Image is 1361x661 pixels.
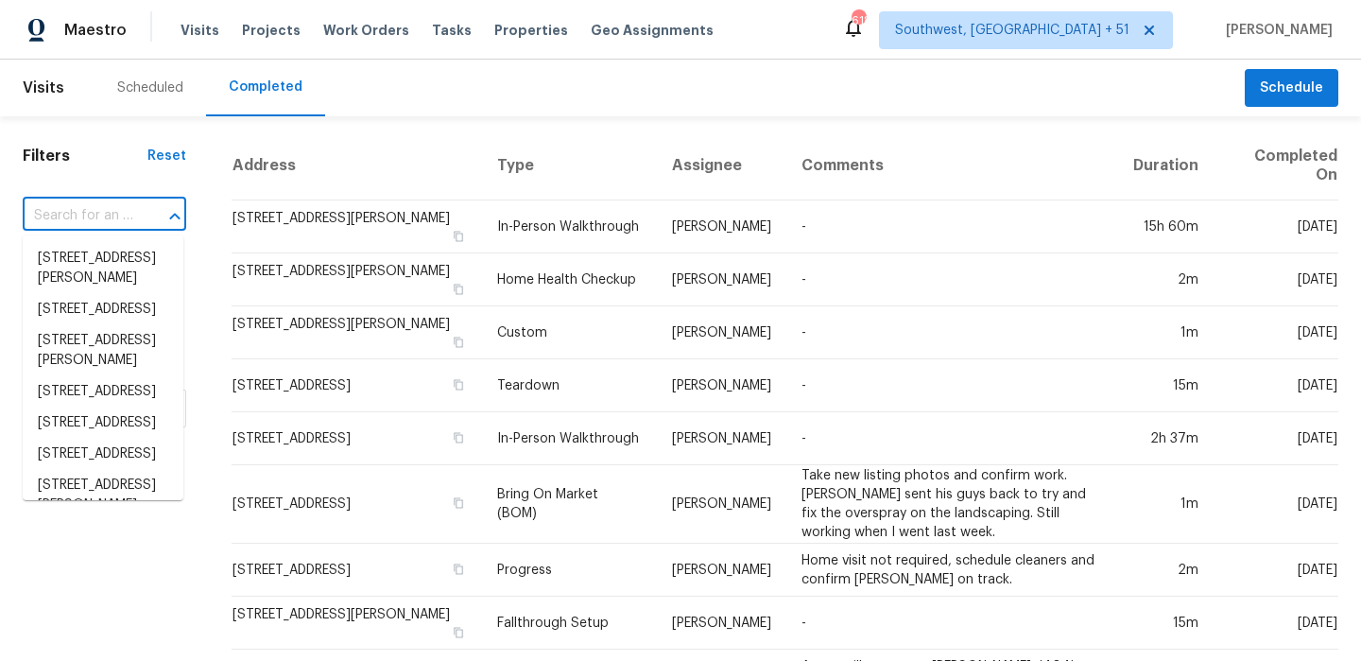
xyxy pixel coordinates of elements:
[1214,200,1338,253] td: [DATE]
[786,412,1118,465] td: -
[1214,597,1338,650] td: [DATE]
[232,306,482,359] td: [STREET_ADDRESS][PERSON_NAME]
[1260,77,1323,100] span: Schedule
[23,325,183,376] li: [STREET_ADDRESS][PERSON_NAME]
[450,429,467,446] button: Copy Address
[23,470,183,521] li: [STREET_ADDRESS][PERSON_NAME]
[482,253,657,306] td: Home Health Checkup
[786,544,1118,597] td: Home visit not required, schedule cleaners and confirm [PERSON_NAME] on track.
[657,200,786,253] td: [PERSON_NAME]
[181,21,219,40] span: Visits
[450,228,467,245] button: Copy Address
[232,131,482,200] th: Address
[1118,200,1214,253] td: 15h 60m
[482,359,657,412] td: Teardown
[232,200,482,253] td: [STREET_ADDRESS][PERSON_NAME]
[232,359,482,412] td: [STREET_ADDRESS]
[23,201,133,231] input: Search for an address...
[657,412,786,465] td: [PERSON_NAME]
[23,243,183,294] li: [STREET_ADDRESS][PERSON_NAME]
[23,439,183,470] li: [STREET_ADDRESS]
[657,253,786,306] td: [PERSON_NAME]
[23,408,183,439] li: [STREET_ADDRESS]
[1245,69,1338,108] button: Schedule
[895,21,1129,40] span: Southwest, [GEOGRAPHIC_DATA] + 51
[852,11,865,30] div: 618
[450,624,467,641] button: Copy Address
[482,544,657,597] td: Progress
[450,281,467,298] button: Copy Address
[323,21,409,40] span: Work Orders
[482,412,657,465] td: In-Person Walkthrough
[147,147,186,165] div: Reset
[786,465,1118,544] td: Take new listing photos and confirm work. [PERSON_NAME] sent his guys back to try and fix the ove...
[1218,21,1333,40] span: [PERSON_NAME]
[232,544,482,597] td: [STREET_ADDRESS]
[1118,412,1214,465] td: 2h 37m
[657,359,786,412] td: [PERSON_NAME]
[786,597,1118,650] td: -
[591,21,714,40] span: Geo Assignments
[482,131,657,200] th: Type
[1214,359,1338,412] td: [DATE]
[232,465,482,544] td: [STREET_ADDRESS]
[1118,359,1214,412] td: 15m
[786,253,1118,306] td: -
[23,376,183,408] li: [STREET_ADDRESS]
[117,78,183,97] div: Scheduled
[786,359,1118,412] td: -
[1118,597,1214,650] td: 15m
[450,334,467,351] button: Copy Address
[1214,253,1338,306] td: [DATE]
[229,78,302,96] div: Completed
[657,306,786,359] td: [PERSON_NAME]
[1214,306,1338,359] td: [DATE]
[1214,131,1338,200] th: Completed On
[1118,253,1214,306] td: 2m
[657,131,786,200] th: Assignee
[64,21,127,40] span: Maestro
[1118,465,1214,544] td: 1m
[450,561,467,578] button: Copy Address
[482,465,657,544] td: Bring On Market (BOM)
[657,597,786,650] td: [PERSON_NAME]
[450,376,467,393] button: Copy Address
[23,147,147,165] h1: Filters
[232,412,482,465] td: [STREET_ADDRESS]
[1118,544,1214,597] td: 2m
[23,294,183,325] li: [STREET_ADDRESS]
[1214,412,1338,465] td: [DATE]
[786,306,1118,359] td: -
[242,21,301,40] span: Projects
[1118,131,1214,200] th: Duration
[162,203,188,230] button: Close
[482,200,657,253] td: In-Person Walkthrough
[657,544,786,597] td: [PERSON_NAME]
[482,306,657,359] td: Custom
[232,253,482,306] td: [STREET_ADDRESS][PERSON_NAME]
[23,67,64,109] span: Visits
[482,597,657,650] td: Fallthrough Setup
[1214,544,1338,597] td: [DATE]
[1118,306,1214,359] td: 1m
[494,21,568,40] span: Properties
[786,131,1118,200] th: Comments
[1214,465,1338,544] td: [DATE]
[657,465,786,544] td: [PERSON_NAME]
[450,495,467,512] button: Copy Address
[786,200,1118,253] td: -
[432,24,472,37] span: Tasks
[232,597,482,650] td: [STREET_ADDRESS][PERSON_NAME]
